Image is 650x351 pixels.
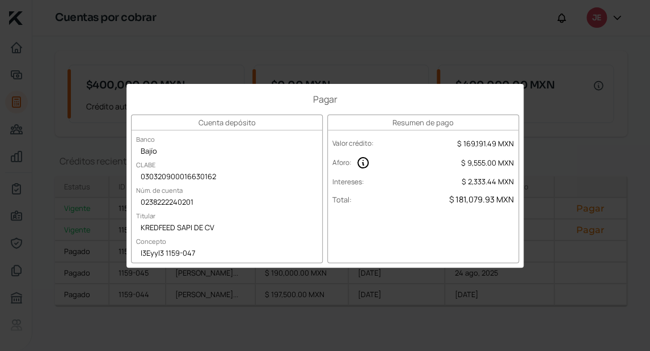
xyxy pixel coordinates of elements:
[132,169,322,186] div: 030320900016630162
[132,232,171,250] label: Concepto
[332,158,352,167] label: Aforo :
[132,115,322,130] h3: Cuenta depósito
[332,138,374,148] label: Valor crédito :
[462,176,514,187] span: $ 2,333.44 MXN
[132,246,322,263] div: l3Eyyl3 1159-047
[332,194,352,205] label: Total :
[328,115,518,130] h3: Resumen de pago
[449,194,514,205] span: $ 181,079.93 MXN
[131,93,519,105] h1: Pagar
[132,181,187,199] label: Núm. de cuenta
[132,194,322,212] div: 0238222240201
[461,158,514,168] span: $ 9,555.00 MXN
[332,177,364,187] label: Intereses :
[132,207,160,225] label: Titular
[132,130,159,148] label: Banco
[132,220,322,237] div: KREDFEED SAPI DE CV
[457,138,514,149] span: $ 169,191.49 MXN
[132,143,322,160] div: Bajío
[132,156,160,174] label: CLABE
